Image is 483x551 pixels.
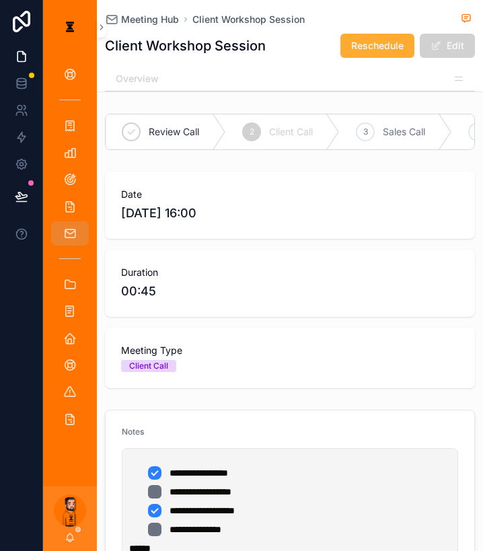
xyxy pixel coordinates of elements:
span: 00:45 [121,282,459,301]
span: Overview [116,72,159,85]
h1: Client Workshop Session [105,36,266,55]
span: Reschedule [351,39,404,52]
span: 3 [363,126,368,137]
span: [DATE] 16:00 [121,204,459,223]
span: Date [121,188,459,201]
span: Duration [121,266,459,279]
div: scrollable content [43,54,97,447]
span: Meeting Type [121,344,459,357]
span: Notes [122,427,144,437]
span: Review Call [149,125,199,139]
img: App logo [59,16,81,38]
span: 2 [250,126,254,137]
button: Edit [420,34,475,58]
a: Client Workshop Session [192,13,305,26]
span: Client Call [269,125,313,139]
button: Reschedule [340,34,414,58]
span: Sales Call [383,125,425,139]
span: Meeting Hub [121,13,179,26]
a: Meeting Hub [105,13,179,26]
div: Client Call [129,360,168,372]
